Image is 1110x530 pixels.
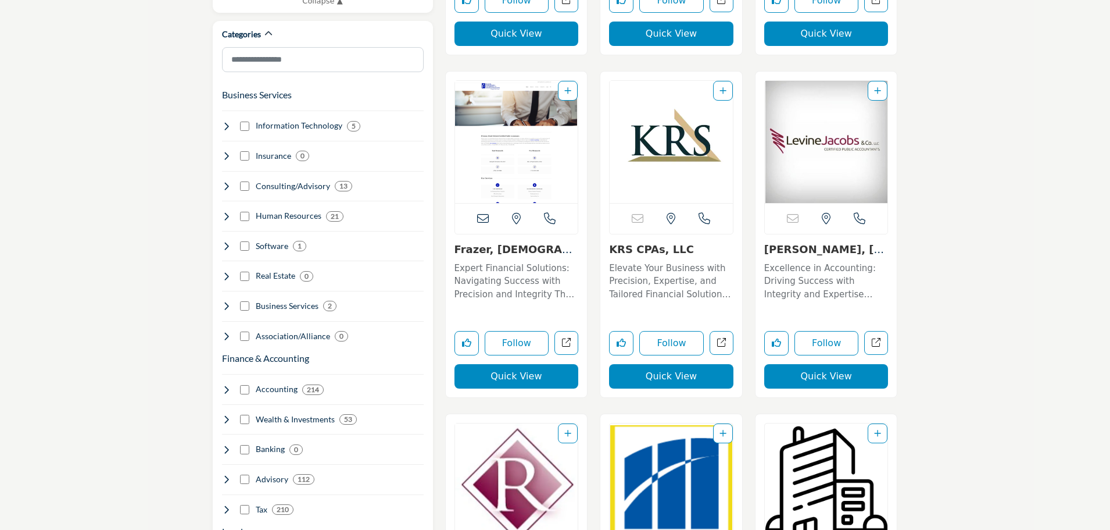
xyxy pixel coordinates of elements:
h4: Insurance: Professional liability, healthcare, life insurance, risk management [256,150,291,162]
input: Search Category [222,47,424,72]
h4: Advisory: Advisory services provided by CPA firms [256,474,288,485]
a: [PERSON_NAME], [PERSON_NAME] & Com... [764,243,884,281]
div: 214 Results For Accounting [302,385,324,395]
a: Add To List [564,429,571,438]
b: 112 [298,475,310,483]
input: Select Accounting checkbox [240,385,249,394]
h2: Categories [222,29,261,40]
input: Select Human Resources checkbox [240,212,249,221]
input: Select Business Services checkbox [240,301,249,311]
button: Quick View [764,364,889,389]
input: Select Association/Alliance checkbox [240,332,249,341]
input: Select Banking checkbox [240,445,249,454]
div: 13 Results For Consulting/Advisory [335,181,352,191]
h4: Consulting/Advisory: Business consulting, mergers & acquisitions, growth strategies [256,180,330,192]
div: 0 Results For Association/Alliance [335,331,348,342]
input: Select Wealth & Investments checkbox [240,415,249,424]
b: 0 [294,446,298,454]
a: Open Listing in new tab [765,81,888,203]
a: Open levine-jacobs-company-llc in new tab [864,331,888,355]
h4: Real Estate: Commercial real estate, office space, property management, home loans [256,270,295,282]
b: 53 [344,415,352,424]
button: Like listing [609,331,633,355]
b: 13 [339,182,348,190]
input: Select Consulting/Advisory checkbox [240,182,249,191]
b: 0 [300,152,305,160]
button: Quick View [609,22,733,46]
h4: Tax: Business and individual tax services [256,504,267,515]
button: Business Services [222,88,292,102]
button: Follow [794,331,859,355]
input: Select Advisory checkbox [240,475,249,484]
button: Quick View [454,364,579,389]
button: Follow [639,331,704,355]
input: Select Real Estate checkbox [240,272,249,281]
a: Add To List [874,86,881,95]
div: 2 Results For Business Services [323,301,336,311]
b: 21 [331,212,339,220]
button: Quick View [609,364,733,389]
div: 0 Results For Insurance [296,151,309,161]
input: Select Tax checkbox [240,505,249,514]
img: KRS CPAs, LLC [610,81,733,203]
button: Follow [485,331,549,355]
button: Like listing [764,331,789,355]
b: 0 [339,332,343,340]
button: Quick View [454,22,579,46]
b: 0 [305,272,309,280]
h4: Wealth & Investments: Wealth management, retirement planning, investing strategies [256,414,335,425]
img: Levine, Jacobs & Company, LLC [765,81,888,203]
a: Elevate Your Business with Precision, Expertise, and Tailored Financial Solutions In an industry ... [609,259,733,301]
input: Select Information Technology checkbox [240,122,249,131]
a: Add To List [564,86,571,95]
div: 5 Results For Information Technology [347,121,360,131]
div: 210 Results For Tax [272,504,293,515]
h3: KRS CPAs, LLC [609,243,733,256]
div: 53 Results For Wealth & Investments [339,414,357,425]
b: 1 [298,242,302,250]
a: Add To List [719,86,726,95]
b: 2 [328,302,332,310]
p: Excellence in Accounting: Driving Success with Integrity and Expertise Since [DATE] For over seve... [764,262,889,301]
input: Select Insurance checkbox [240,151,249,161]
button: Like listing [454,331,479,355]
img: Frazer, Evangelista, Sahni & Company, LLC [455,81,578,203]
a: Open Listing in new tab [455,81,578,203]
p: Elevate Your Business with Precision, Expertise, and Tailored Financial Solutions In an industry ... [609,262,733,301]
a: Open krs-cpas-llc in new tab [710,331,733,355]
a: Open frazer-evangelista-sahni-company-llc in new tab [554,331,578,355]
a: Expert Financial Solutions: Navigating Success with Precision and Integrity The firm is a disting... [454,259,579,301]
h4: Information Technology: Software, cloud services, data management, analytics, automation [256,120,342,131]
h4: Business Services: Office supplies, software, tech support, communications, travel [256,300,318,312]
a: Open Listing in new tab [610,81,733,203]
h4: Association/Alliance: Membership/trade associations and CPA firm alliances [256,330,330,342]
h4: Banking: Banking, lending. merchant services [256,443,285,455]
a: KRS CPAs, LLC [609,243,694,255]
b: 214 [307,386,319,394]
a: Add To List [719,429,726,438]
div: 1 Results For Software [293,241,306,251]
div: 21 Results For Human Resources [326,211,343,222]
input: Select Software checkbox [240,241,249,251]
button: Finance & Accounting [222,351,309,365]
h3: Levine, Jacobs & Company, LLC [764,243,889,256]
a: Excellence in Accounting: Driving Success with Integrity and Expertise Since [DATE] For over seve... [764,259,889,301]
h4: Accounting: Financial statements, bookkeeping, auditing [256,383,298,395]
b: 210 [277,506,289,514]
a: Add To List [874,429,881,438]
b: 5 [352,122,356,130]
h4: Human Resources: Payroll, benefits, HR consulting, talent acquisition, training [256,210,321,222]
h3: Frazer, Evangelista, Sahni & Company, LLC [454,243,579,256]
button: Quick View [764,22,889,46]
a: Frazer, [DEMOGRAPHIC_DATA],... [454,243,572,268]
div: 0 Results For Real Estate [300,271,313,282]
p: Expert Financial Solutions: Navigating Success with Precision and Integrity The firm is a disting... [454,262,579,301]
h4: Software: Accounting sotware, tax software, workflow, etc. [256,240,288,252]
div: 0 Results For Banking [289,444,303,455]
div: 112 Results For Advisory [293,474,314,485]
